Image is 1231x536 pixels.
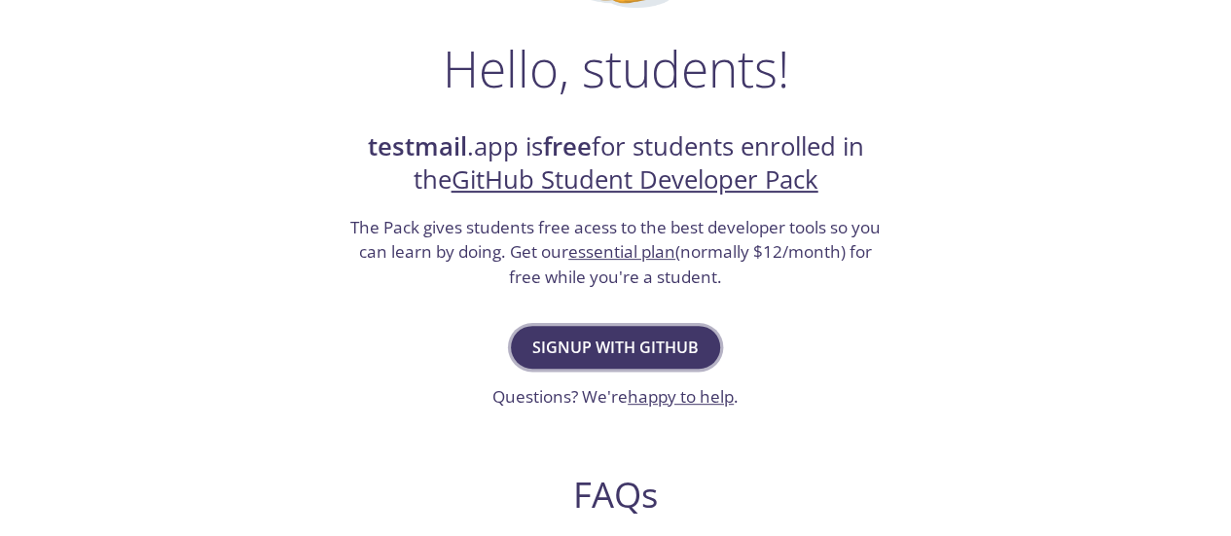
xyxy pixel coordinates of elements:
h3: Questions? We're . [492,384,739,410]
h1: Hello, students! [443,39,789,97]
a: happy to help [628,385,734,408]
h3: The Pack gives students free acess to the best developer tools so you can learn by doing. Get our... [348,215,884,290]
button: Signup with GitHub [511,326,720,369]
h2: .app is for students enrolled in the [348,130,884,197]
a: essential plan [568,240,675,263]
strong: testmail [368,129,467,163]
h2: FAQs [242,473,990,517]
strong: free [543,129,592,163]
a: GitHub Student Developer Pack [452,162,818,197]
span: Signup with GitHub [532,334,699,361]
